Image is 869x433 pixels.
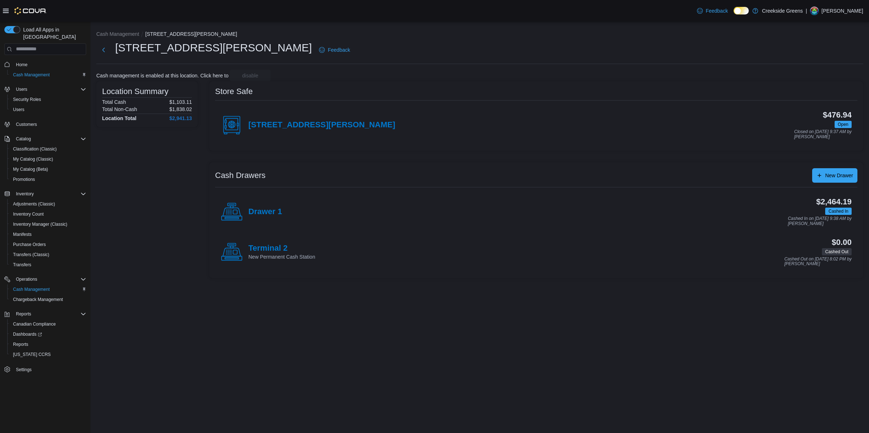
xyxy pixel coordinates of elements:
[10,95,86,104] span: Security Roles
[7,94,89,105] button: Security Roles
[10,295,66,304] a: Chargeback Management
[96,73,228,78] p: Cash management is enabled at this location. Click here to
[242,72,258,79] span: disable
[13,60,30,69] a: Home
[20,26,86,41] span: Load All Apps in [GEOGRAPHIC_DATA]
[10,320,86,328] span: Canadian Compliance
[1,134,89,144] button: Catalog
[102,99,126,105] h6: Total Cash
[96,31,139,37] button: Cash Management
[13,365,34,374] a: Settings
[10,250,52,259] a: Transfers (Classic)
[10,285,53,294] a: Cash Management
[13,190,37,198] button: Inventory
[13,97,41,102] span: Security Roles
[13,72,50,78] span: Cash Management
[734,7,749,14] input: Dark Mode
[10,330,86,339] span: Dashboards
[7,219,89,229] button: Inventory Manager (Classic)
[215,87,253,96] h3: Store Safe
[13,120,86,129] span: Customers
[102,87,168,96] h3: Location Summary
[7,229,89,239] button: Manifests
[822,248,852,255] span: Cashed Out
[169,99,192,105] p: $1,103.11
[10,71,53,79] a: Cash Management
[169,115,192,121] h4: $2,941.13
[10,220,70,229] a: Inventory Manager (Classic)
[13,211,44,217] span: Inventory Count
[13,156,53,162] span: My Catalog (Classic)
[10,350,54,359] a: [US_STATE] CCRS
[248,253,315,260] p: New Permanent Cash Station
[7,144,89,154] button: Classification (Classic)
[812,168,857,183] button: New Drawer
[10,155,86,164] span: My Catalog (Classic)
[10,145,60,153] a: Classification (Classic)
[13,166,48,172] span: My Catalog (Beta)
[1,309,89,319] button: Reports
[1,119,89,130] button: Customers
[10,155,56,164] a: My Catalog (Classic)
[7,70,89,80] button: Cash Management
[10,145,86,153] span: Classification (Classic)
[7,199,89,209] button: Adjustments (Classic)
[248,120,395,130] h4: [STREET_ADDRESS][PERSON_NAME]
[1,274,89,284] button: Operations
[10,340,31,349] a: Reports
[7,260,89,270] button: Transfers
[7,239,89,250] button: Purchase Orders
[316,43,353,57] a: Feedback
[10,200,58,208] a: Adjustments (Classic)
[13,275,40,284] button: Operations
[810,7,819,15] div: Pat McCaffrey
[10,210,86,218] span: Inventory Count
[230,70,270,81] button: disable
[734,14,734,15] span: Dark Mode
[794,130,852,139] p: Closed on [DATE] 9:37 AM by [PERSON_NAME]
[7,250,89,260] button: Transfers (Classic)
[13,286,50,292] span: Cash Management
[13,190,86,198] span: Inventory
[13,85,86,94] span: Users
[13,321,56,327] span: Canadian Compliance
[816,198,852,206] h3: $2,464.19
[825,249,848,255] span: Cashed Out
[10,71,86,79] span: Cash Management
[10,105,27,114] a: Users
[13,107,24,113] span: Users
[13,232,32,237] span: Manifests
[7,284,89,294] button: Cash Management
[822,7,863,15] p: [PERSON_NAME]
[13,310,34,318] button: Reports
[16,122,37,127] span: Customers
[10,240,49,249] a: Purchase Orders
[1,59,89,70] button: Home
[13,331,42,337] span: Dashboards
[7,105,89,115] button: Users
[10,165,86,174] span: My Catalog (Beta)
[10,200,86,208] span: Adjustments (Classic)
[706,7,728,14] span: Feedback
[825,208,852,215] span: Cashed In
[10,230,34,239] a: Manifests
[806,7,807,15] p: |
[102,115,137,121] h4: Location Total
[96,30,863,39] nav: An example of EuiBreadcrumbs
[4,56,86,394] nav: Complex example
[16,311,31,317] span: Reports
[13,341,28,347] span: Reports
[13,146,57,152] span: Classification (Classic)
[328,46,350,54] span: Feedback
[96,43,111,57] button: Next
[835,121,852,128] span: Open
[13,242,46,247] span: Purchase Orders
[832,238,852,247] h3: $0.00
[13,297,63,302] span: Chargeback Management
[7,319,89,329] button: Canadian Compliance
[762,7,803,15] p: Creekside Greens
[7,164,89,174] button: My Catalog (Beta)
[7,329,89,339] a: Dashboards
[14,7,47,14] img: Cova
[10,95,44,104] a: Security Roles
